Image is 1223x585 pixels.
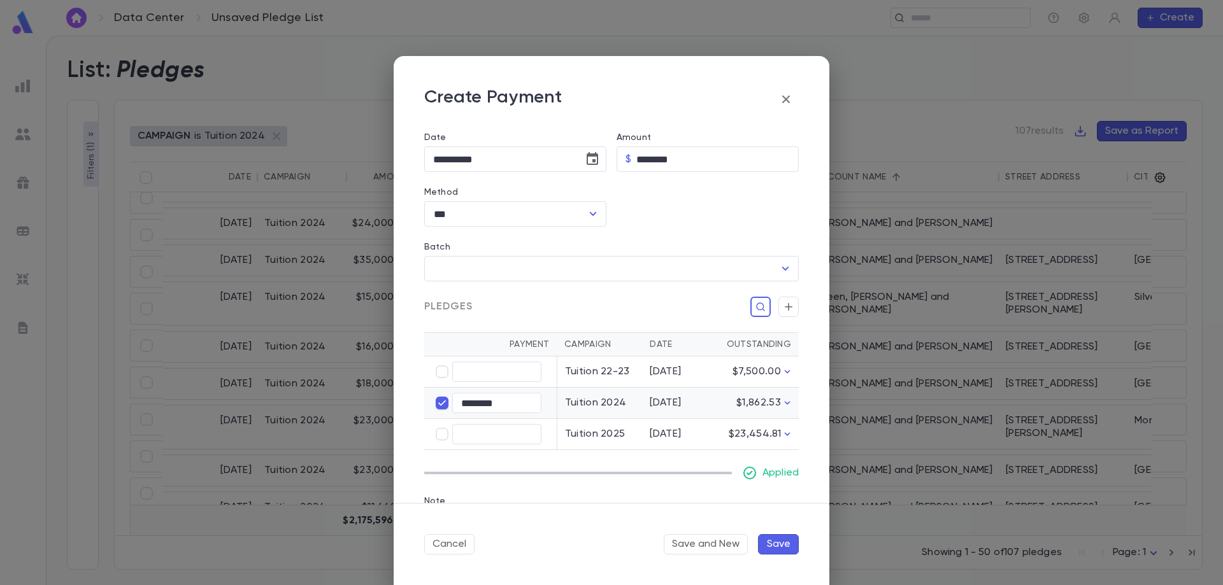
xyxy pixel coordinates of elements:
[650,397,702,409] div: [DATE]
[758,534,799,554] button: Save
[424,300,473,313] span: Pledges
[557,333,642,356] th: Campaign
[626,153,631,166] p: $
[424,132,606,143] label: Date
[710,356,799,388] td: $7,500.00
[642,333,710,356] th: Date
[424,333,557,356] th: Payment
[557,388,642,419] td: Tuition 2024
[584,205,602,223] button: Open
[762,467,799,479] p: Applied
[710,388,799,419] td: $1,862.53
[710,419,799,450] td: $23,454.81
[424,187,458,197] label: Method
[776,260,794,278] button: Open
[710,333,799,356] th: Outstanding
[557,419,642,450] td: Tuition 2025
[650,428,702,441] div: [DATE]
[424,87,562,112] p: Create Payment
[424,534,475,554] button: Cancel
[664,534,748,554] button: Save and New
[580,146,605,172] button: Choose date, selected date is Aug 14, 2025
[424,242,450,252] label: Batch
[650,365,702,378] div: [DATE]
[557,356,642,388] td: Tuition 22-23
[424,496,446,506] label: Note
[617,132,651,143] label: Amount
